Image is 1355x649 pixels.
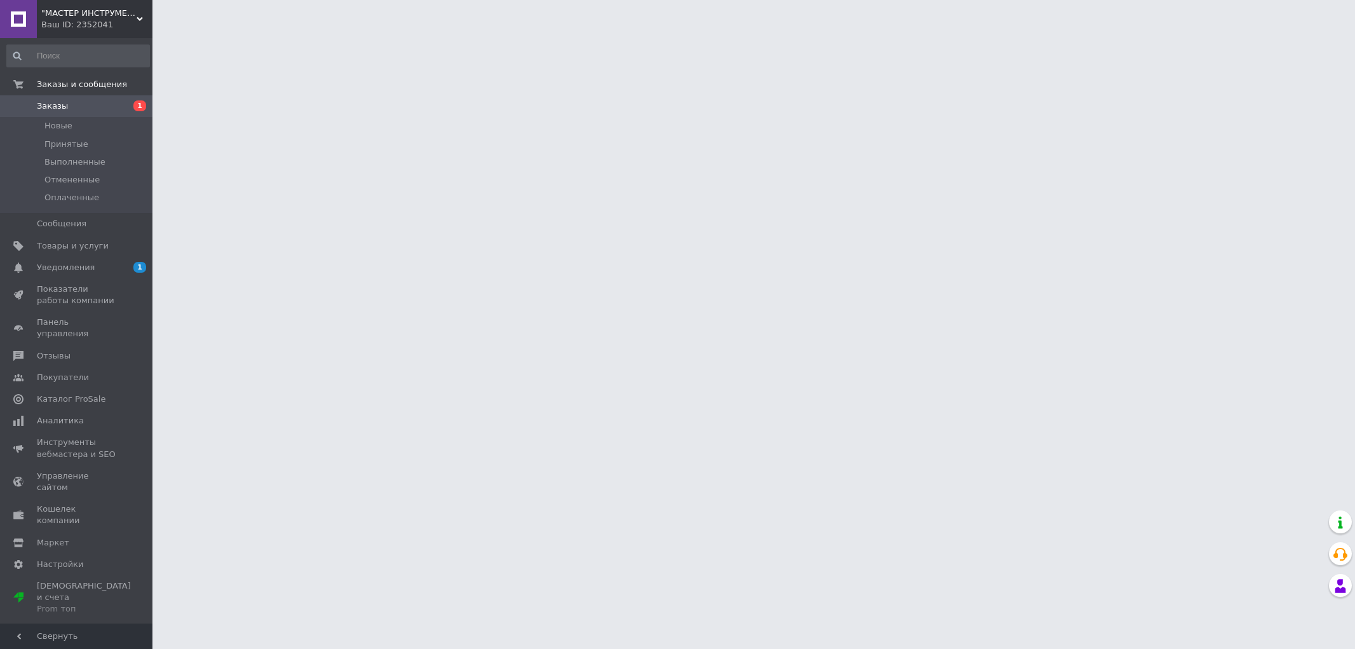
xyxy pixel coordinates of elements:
[37,262,95,273] span: Уведомления
[37,415,84,427] span: Аналитика
[37,503,118,526] span: Кошелек компании
[41,19,152,31] div: Ваш ID: 2352041
[37,393,105,405] span: Каталог ProSale
[37,284,118,306] span: Показатели работы компании
[37,470,118,493] span: Управление сайтом
[37,580,131,615] span: [DEMOGRAPHIC_DATA] и счета
[44,120,72,132] span: Новые
[37,559,83,570] span: Настройки
[37,79,127,90] span: Заказы и сообщения
[6,44,150,67] input: Поиск
[37,350,71,362] span: Отзывы
[37,240,109,252] span: Товары и услуги
[37,218,86,229] span: Сообщения
[133,262,146,273] span: 1
[44,192,99,203] span: Оплаченные
[37,317,118,339] span: Панель управления
[44,156,105,168] span: Выполненные
[44,174,100,186] span: Отмененные
[37,603,131,615] div: Prom топ
[41,8,137,19] span: "МАСТЕР ИНСТРУМЕНТ" - мастер в области инструмента
[37,437,118,460] span: Инструменты вебмастера и SEO
[37,100,68,112] span: Заказы
[44,139,88,150] span: Принятые
[37,372,89,383] span: Покупатели
[133,100,146,111] span: 1
[37,537,69,549] span: Маркет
